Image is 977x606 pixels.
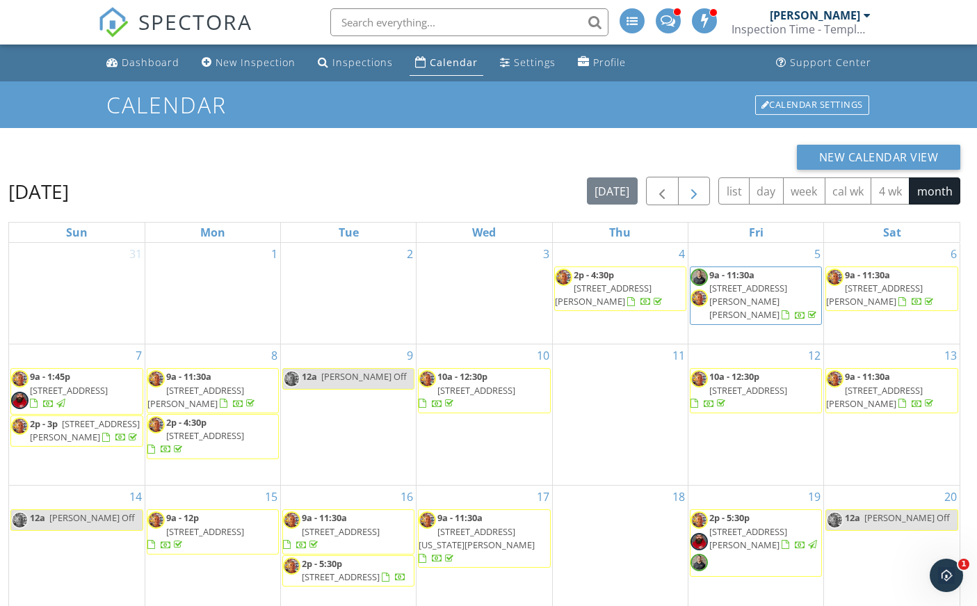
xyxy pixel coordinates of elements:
[825,177,872,205] button: cal wk
[437,370,487,383] span: 10a - 12:30p
[494,50,561,76] a: Settings
[166,429,244,442] span: [STREET_ADDRESS]
[302,370,317,383] span: 12a
[555,282,652,308] span: [STREET_ADDRESS][PERSON_NAME]
[302,571,380,583] span: [STREET_ADDRESS]
[871,177,910,205] button: 4 wk
[670,344,688,367] a: Go to September 11, 2025
[127,486,145,508] a: Go to September 14, 2025
[948,243,960,265] a: Go to September 6, 2025
[826,384,923,410] span: [STREET_ADDRESS][PERSON_NAME]
[8,177,69,205] h2: [DATE]
[330,8,608,36] input: Search everything...
[540,243,552,265] a: Go to September 3, 2025
[336,223,362,242] a: Tuesday
[437,511,483,524] span: 9a - 11:30a
[101,50,185,76] a: Dashboard
[555,269,665,308] a: 2p - 4:30p [STREET_ADDRESS][PERSON_NAME]
[147,511,244,550] a: 9a - 12p [STREET_ADDRESS]
[670,486,688,508] a: Go to September 18, 2025
[30,370,70,383] span: 9a - 1:45p
[826,370,843,388] img: randy_2_cropped.jpg
[574,269,614,281] span: 2p - 4:30p
[646,177,679,205] button: Previous month
[709,370,759,383] span: 10a - 12:30p
[718,177,750,205] button: list
[691,269,708,286] img: 20250410_181432.jpg
[133,344,145,367] a: Go to September 7, 2025
[691,370,787,409] a: 10a - 12:30p [STREET_ADDRESS]
[430,56,478,69] div: Calendar
[845,269,890,281] span: 9a - 11:30a
[404,243,416,265] a: Go to September 2, 2025
[514,56,556,69] div: Settings
[826,282,923,308] span: [STREET_ADDRESS][PERSON_NAME]
[805,486,823,508] a: Go to September 19, 2025
[755,95,869,115] div: Calendar Settings
[825,266,958,312] a: 9a - 11:30a [STREET_ADDRESS][PERSON_NAME]
[572,50,631,76] a: Profile
[166,370,211,383] span: 9a - 11:30a
[147,509,279,555] a: 9a - 12p [STREET_ADDRESS]
[166,525,244,538] span: [STREET_ADDRESS]
[419,511,436,529] img: randy_2_cropped.jpg
[166,511,199,524] span: 9a - 12p
[49,511,135,524] span: [PERSON_NAME] Off
[11,370,29,388] img: randy_2_cropped.jpg
[709,282,787,321] span: [STREET_ADDRESS][PERSON_NAME][PERSON_NAME]
[302,557,406,583] a: 2p - 5:30p [STREET_ADDRESS]
[909,177,960,205] button: month
[419,370,436,388] img: randy_2_cropped.jpg
[9,243,145,344] td: Go to August 31, 2025
[98,7,129,38] img: The Best Home Inspection Software - Spectora
[418,509,550,568] a: 9a - 11:30a [STREET_ADDRESS][US_STATE][PERSON_NAME]
[691,533,708,550] img: chatgpt_image_apr_9__2025__09_03_28_pm.png
[709,269,819,321] a: 9a - 11:30a [STREET_ADDRESS][PERSON_NAME][PERSON_NAME]
[30,511,45,524] span: 12a
[282,555,414,587] a: 2p - 5:30p [STREET_ADDRESS]
[746,223,766,242] a: Friday
[11,392,29,409] img: chatgpt_image_apr_9__2025__09_03_28_pm.png
[268,243,280,265] a: Go to September 1, 2025
[691,554,708,571] img: 20250410_181432.jpg
[30,417,140,443] span: [STREET_ADDRESS][PERSON_NAME]
[302,511,347,524] span: 9a - 11:30a
[690,509,822,577] a: 2p - 5:30p [STREET_ADDRESS][PERSON_NAME]
[690,266,822,325] a: 9a - 11:30a [STREET_ADDRESS][PERSON_NAME][PERSON_NAME]
[805,344,823,367] a: Go to September 12, 2025
[930,559,963,592] iframe: Intercom live chat
[98,19,252,48] a: SPECTORA
[419,511,535,564] a: 9a - 11:30a [STREET_ADDRESS][US_STATE][PERSON_NAME]
[534,486,552,508] a: Go to September 17, 2025
[824,243,960,344] td: Go to September 6, 2025
[709,269,754,281] span: 9a - 11:30a
[688,344,823,486] td: Go to September 12, 2025
[690,368,822,413] a: 10a - 12:30p [STREET_ADDRESS]
[106,93,870,117] h1: Calendar
[691,511,708,529] img: randy_2_cropped.jpg
[268,344,280,367] a: Go to September 8, 2025
[147,416,244,455] a: 2p - 4:30p [STREET_ADDRESS]
[942,486,960,508] a: Go to September 20, 2025
[606,223,633,242] a: Thursday
[302,557,342,570] span: 2p - 5:30p
[30,384,108,397] span: [STREET_ADDRESS]
[283,557,300,575] img: randy_2_cropped.jpg
[30,417,58,430] span: 2p - 3p
[587,177,638,205] button: [DATE]
[404,344,416,367] a: Go to September 9, 2025
[826,370,936,409] a: 9a - 11:30a [STREET_ADDRESS][PERSON_NAME]
[147,370,257,409] a: 9a - 11:30a [STREET_ADDRESS][PERSON_NAME]
[166,416,207,429] span: 2p - 4:30p
[958,559,969,570] span: 1
[11,511,29,529] img: randy_2_cropped.jpg
[709,511,819,550] a: 2p - 5:30p [STREET_ADDRESS][PERSON_NAME]
[469,223,499,242] a: Wednesday
[534,344,552,367] a: Go to September 10, 2025
[147,414,279,459] a: 2p - 4:30p [STREET_ADDRESS]
[216,56,296,69] div: New Inspection
[122,56,179,69] div: Dashboard
[410,50,483,76] a: Calendar
[145,344,280,486] td: Go to September 8, 2025
[281,344,417,486] td: Go to September 9, 2025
